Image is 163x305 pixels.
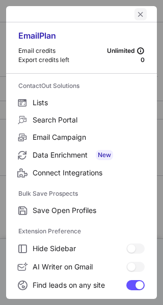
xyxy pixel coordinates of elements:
span: Connect Integrations [33,168,145,177]
div: Email credits [18,47,107,55]
label: Connect Integrations [6,164,157,181]
span: Save Open Profiles [33,206,145,215]
span: Search Portal [33,115,145,125]
span: New [96,150,113,160]
div: Export credits left [18,56,141,64]
button: right-button [16,9,26,19]
span: Email Campaign [33,133,145,142]
label: Find leads on any site [6,276,157,294]
span: Data Enrichment [33,150,145,160]
label: Email Campaign [6,129,157,146]
label: Lists [6,94,157,111]
label: ContactOut Solutions [18,78,145,94]
label: AI Writer on Gmail [6,258,157,276]
span: AI Writer on Gmail [33,262,126,271]
span: Hide Sidebar [33,244,126,253]
button: left-button [134,8,147,20]
span: Lists [33,98,145,107]
label: Hide Sidebar [6,239,157,258]
label: Extension Preference [18,223,145,239]
label: Data Enrichment New [6,146,157,164]
label: Save Open Profiles [6,202,157,219]
div: Email Plan [18,30,145,47]
label: Bulk Save Prospects [18,186,145,202]
span: Find leads on any site [33,281,126,290]
span: Unlimited [107,47,134,55]
div: 0 [141,56,145,64]
label: Search Portal [6,111,157,129]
